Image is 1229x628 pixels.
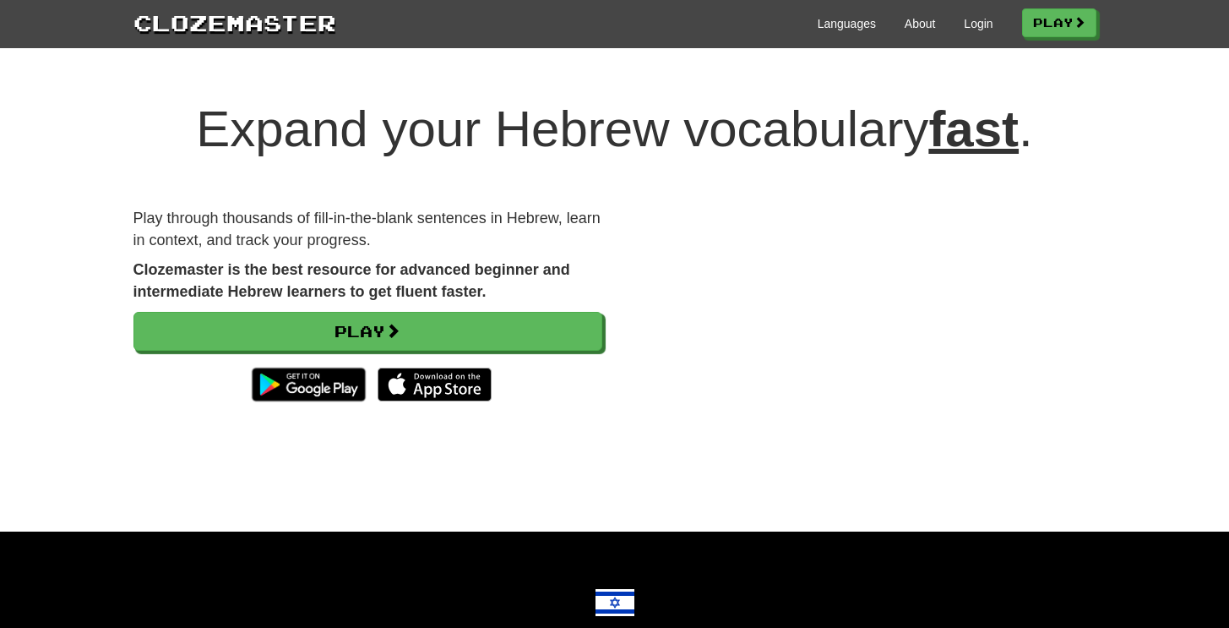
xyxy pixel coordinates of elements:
a: Clozemaster [133,7,336,38]
h1: Expand your Hebrew vocabulary . [133,101,1096,157]
strong: Clozemaster is the best resource for advanced beginner and intermediate Hebrew learners to get fl... [133,261,570,300]
a: Play [133,312,602,351]
img: Get it on Google Play [243,359,374,410]
a: Login [964,15,992,32]
u: fast [928,101,1019,157]
a: About [905,15,936,32]
img: Download_on_the_App_Store_Badge_US-UK_135x40-25178aeef6eb6b83b96f5f2d004eda3bffbb37122de64afbaef7... [378,368,492,401]
a: Languages [818,15,876,32]
a: Play [1022,8,1096,37]
p: Play through thousands of fill-in-the-blank sentences in Hebrew, learn in context, and track your... [133,208,602,251]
